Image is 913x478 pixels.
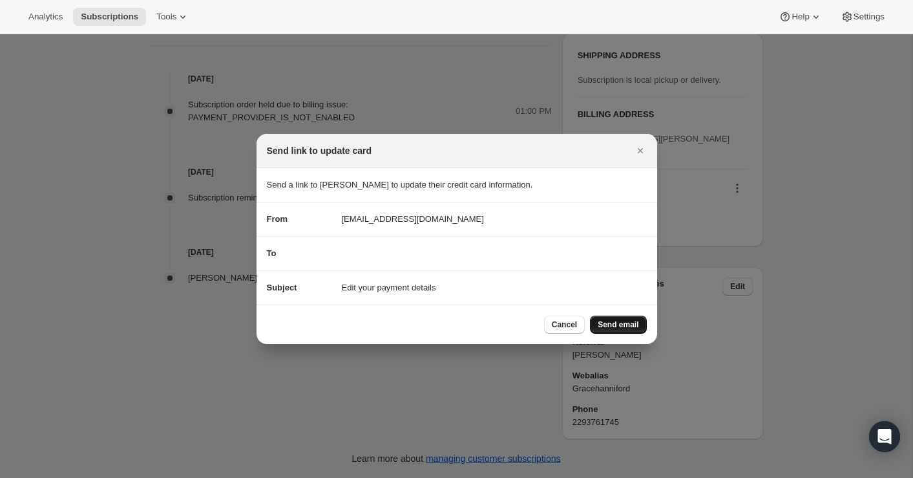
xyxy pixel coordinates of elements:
[590,316,646,334] button: Send email
[342,281,436,294] span: Edit your payment details
[792,12,809,22] span: Help
[771,8,830,26] button: Help
[149,8,197,26] button: Tools
[267,283,297,292] span: Subject
[28,12,63,22] span: Analytics
[598,320,638,330] span: Send email
[21,8,70,26] button: Analytics
[854,12,885,22] span: Settings
[869,421,900,452] div: Open Intercom Messenger
[267,248,277,258] span: To
[631,142,649,160] button: Close
[267,144,372,157] h2: Send link to update card
[342,213,484,226] span: [EMAIL_ADDRESS][DOMAIN_NAME]
[81,12,138,22] span: Subscriptions
[73,8,146,26] button: Subscriptions
[833,8,892,26] button: Settings
[267,214,288,224] span: From
[552,320,577,330] span: Cancel
[267,179,647,191] p: Send a link to [PERSON_NAME] to update their credit card information.
[156,12,176,22] span: Tools
[544,316,585,334] button: Cancel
